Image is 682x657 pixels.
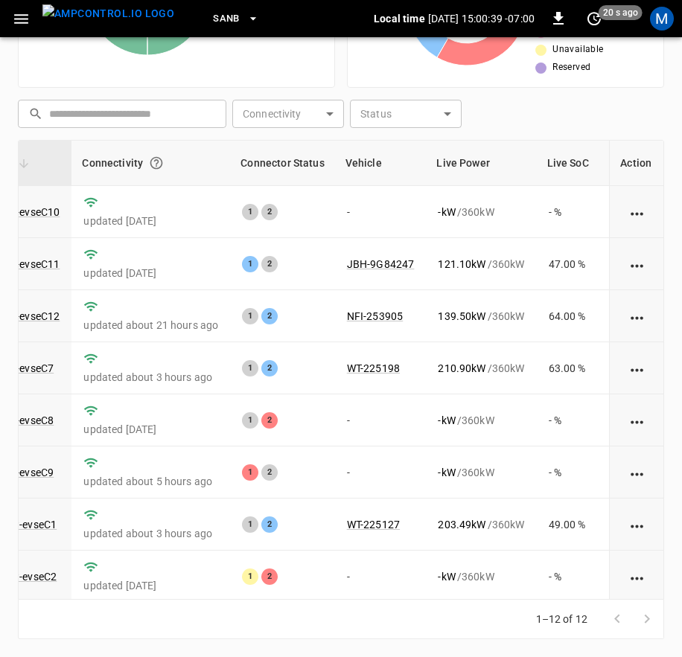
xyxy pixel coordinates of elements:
[83,474,218,489] p: updated about 5 hours ago
[335,394,427,446] td: -
[537,290,599,342] td: 64.00 %
[537,499,599,551] td: 49.00 %
[261,568,278,585] div: 2
[261,412,278,429] div: 2
[438,413,455,428] p: - kW
[438,309,485,324] p: 139.50 kW
[628,309,646,324] div: action cell options
[536,612,588,626] p: 1–12 of 12
[347,310,404,322] a: NFI-253905
[438,465,524,480] div: / 360 kW
[438,257,485,272] p: 121.10 kW
[609,141,663,186] th: Action
[374,11,425,26] p: Local time
[347,258,415,270] a: JBH-9G84247
[242,412,258,429] div: 1
[628,205,646,219] div: action cell options
[82,150,220,176] div: Connectivity
[335,141,427,186] th: Vehicle
[628,361,646,376] div: action cell options
[438,465,455,480] p: - kW
[347,362,400,374] a: WT-225198
[242,256,258,272] div: 1
[261,256,278,272] div: 2
[438,361,485,376] p: 210.90 kW
[537,394,599,446] td: - %
[628,517,646,532] div: action cell options
[261,308,278,324] div: 2
[552,60,590,75] span: Reserved
[83,318,218,333] p: updated about 21 hours ago
[552,42,603,57] span: Unavailable
[628,257,646,272] div: action cell options
[261,204,278,220] div: 2
[335,186,427,238] td: -
[537,342,599,394] td: 63.00 %
[628,465,646,480] div: action cell options
[628,413,646,428] div: action cell options
[537,186,599,238] td: - %
[83,526,218,541] p: updated about 3 hours ago
[582,7,606,31] button: set refresh interval
[213,10,240,28] span: SanB
[438,205,524,219] div: / 360 kW
[438,205,455,219] p: - kW
[599,5,643,20] span: 20 s ago
[261,464,278,481] div: 2
[83,578,218,593] p: updated [DATE]
[335,551,427,603] td: -
[537,446,599,499] td: - %
[426,141,536,186] th: Live Power
[242,360,258,376] div: 1
[83,422,218,437] p: updated [DATE]
[438,569,524,584] div: / 360 kW
[438,257,524,272] div: / 360 kW
[650,7,674,31] div: profile-icon
[83,370,218,385] p: updated about 3 hours ago
[83,266,218,281] p: updated [DATE]
[143,150,170,176] button: Connection between the charger and our software.
[242,568,258,585] div: 1
[438,517,524,532] div: / 360 kW
[242,308,258,324] div: 1
[42,4,174,23] img: ampcontrol.io logo
[335,446,427,499] td: -
[438,361,524,376] div: / 360 kW
[438,569,455,584] p: - kW
[438,517,485,532] p: 203.49 kW
[347,519,400,531] a: WT-225127
[261,516,278,533] div: 2
[242,516,258,533] div: 1
[438,413,524,428] div: / 360 kW
[628,569,646,584] div: action cell options
[230,141,334,186] th: Connector Status
[537,238,599,290] td: 47.00 %
[207,4,265,33] button: SanB
[83,214,218,228] p: updated [DATE]
[242,464,258,481] div: 1
[537,141,599,186] th: Live SoC
[438,309,524,324] div: / 360 kW
[242,204,258,220] div: 1
[261,360,278,376] div: 2
[537,551,599,603] td: - %
[428,11,535,26] p: [DATE] 15:00:39 -07:00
